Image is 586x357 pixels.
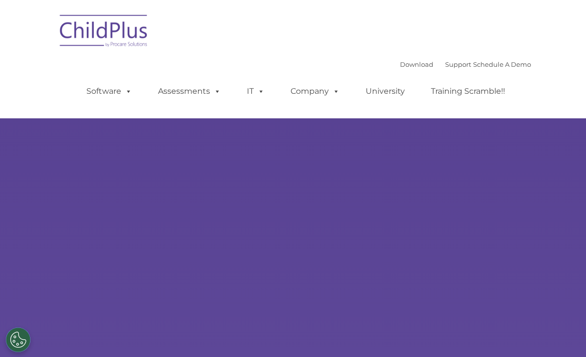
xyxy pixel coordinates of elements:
[445,60,471,68] a: Support
[6,328,30,352] button: Cookies Settings
[281,82,349,101] a: Company
[77,82,142,101] a: Software
[237,82,274,101] a: IT
[356,82,415,101] a: University
[400,60,531,68] font: |
[400,60,433,68] a: Download
[148,82,231,101] a: Assessments
[421,82,515,101] a: Training Scramble!!
[55,8,153,57] img: ChildPlus by Procare Solutions
[473,60,531,68] a: Schedule A Demo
